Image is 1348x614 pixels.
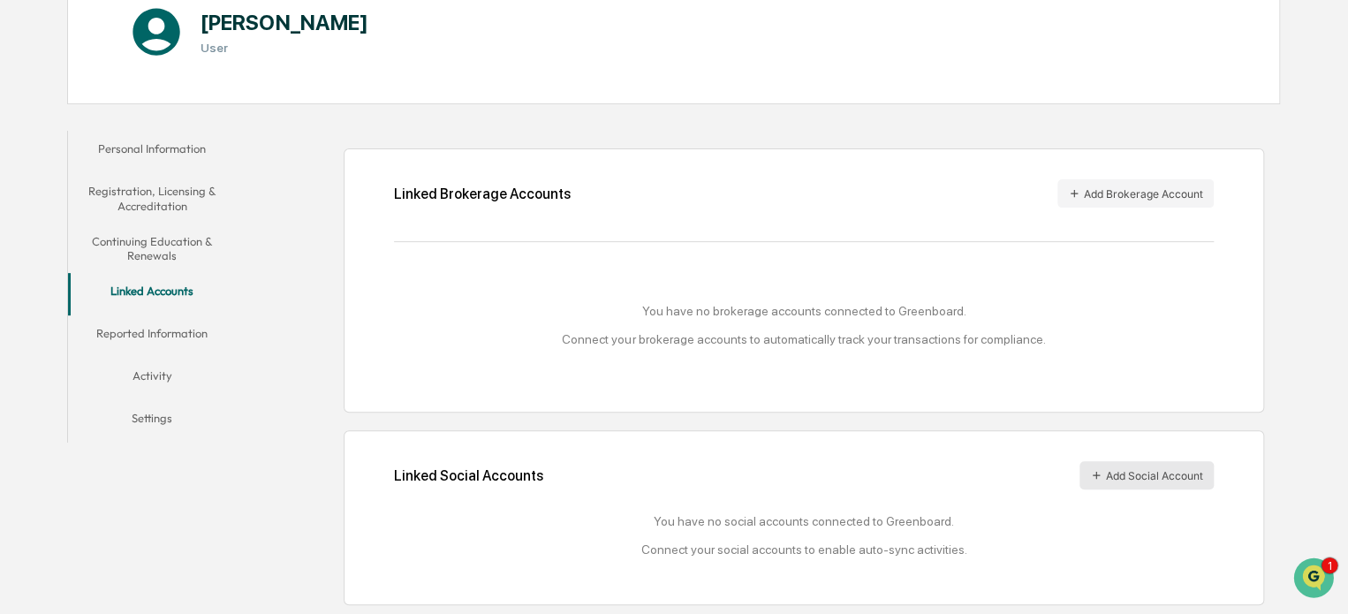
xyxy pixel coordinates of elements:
img: 1746055101610-c473b297-6a78-478c-a979-82029cc54cd1 [35,240,49,254]
div: 🖐️ [18,362,32,376]
p: How can we help? [18,36,322,64]
h3: User [201,41,367,55]
button: See all [274,192,322,213]
div: 🗄️ [128,362,142,376]
span: Attestations [146,360,219,378]
button: Start new chat [300,140,322,161]
img: 1746055101610-c473b297-6a78-478c-a979-82029cc54cd1 [18,134,49,166]
div: You have no social accounts connected to Greenboard. Connect your social accounts to enable auto-... [394,514,1214,557]
span: [DATE] [156,239,193,254]
span: Data Lookup [35,394,111,412]
iframe: Open customer support [1291,556,1339,603]
span: • [147,287,153,301]
a: Powered byPylon [125,436,214,451]
button: Add Social Account [1079,461,1214,489]
a: 🗄️Attestations [121,353,226,385]
div: Past conversations [18,195,118,209]
div: secondary tabs example [68,131,237,443]
button: Personal Information [68,131,237,173]
img: Jack Rasmussen [18,223,46,251]
button: Registration, Licensing & Accreditation [68,173,237,224]
button: Continuing Education & Renewals [68,224,237,274]
img: 1746055101610-c473b297-6a78-478c-a979-82029cc54cd1 [35,288,49,302]
div: We're available if you need us! [80,152,243,166]
span: [DATE] [156,287,193,301]
button: Linked Accounts [68,273,237,315]
a: 🖐️Preclearance [11,353,121,385]
span: [PERSON_NAME] [55,239,143,254]
button: Reported Information [68,315,237,358]
img: Jack Rasmussen [18,270,46,299]
span: [PERSON_NAME] [55,287,143,301]
h1: [PERSON_NAME] [201,10,367,35]
div: 🔎 [18,396,32,410]
span: • [147,239,153,254]
span: Pylon [176,437,214,451]
a: 🔎Data Lookup [11,387,118,419]
div: Linked Brokerage Accounts [394,186,571,202]
div: Start new chat [80,134,290,152]
button: Settings [68,400,237,443]
input: Clear [46,80,292,98]
button: Activity [68,358,237,400]
div: You have no brokerage accounts connected to Greenboard. Connect your brokerage accounts to automa... [394,304,1214,346]
span: Preclearance [35,360,114,378]
img: 8933085812038_c878075ebb4cc5468115_72.jpg [37,134,69,166]
div: Linked Social Accounts [394,461,1214,489]
button: Add Brokerage Account [1057,179,1214,208]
